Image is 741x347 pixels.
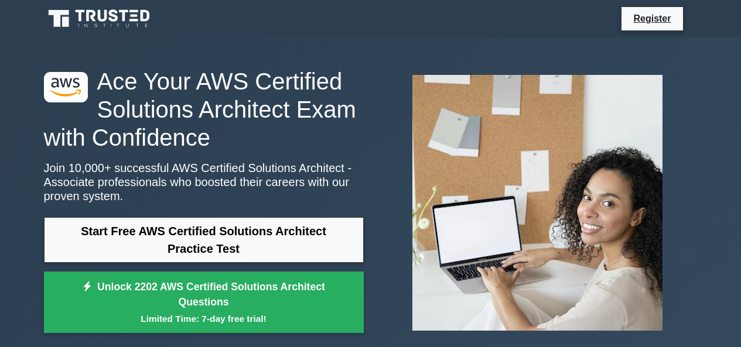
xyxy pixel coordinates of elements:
[626,11,678,26] a: Register
[44,161,364,203] p: Join 10,000+ successful AWS Certified Solutions Architect - Associate professionals who boosted t...
[44,217,364,263] a: Start Free AWS Certified Solutions Architect Practice Test
[44,272,364,334] a: Unlock 2202 AWS Certified Solutions Architect QuestionsLimited Time: 7-day free trial!
[59,312,349,325] small: Limited Time: 7-day free trial!
[44,67,364,152] h1: Ace Your AWS Certified Solutions Architect Exam with Confidence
